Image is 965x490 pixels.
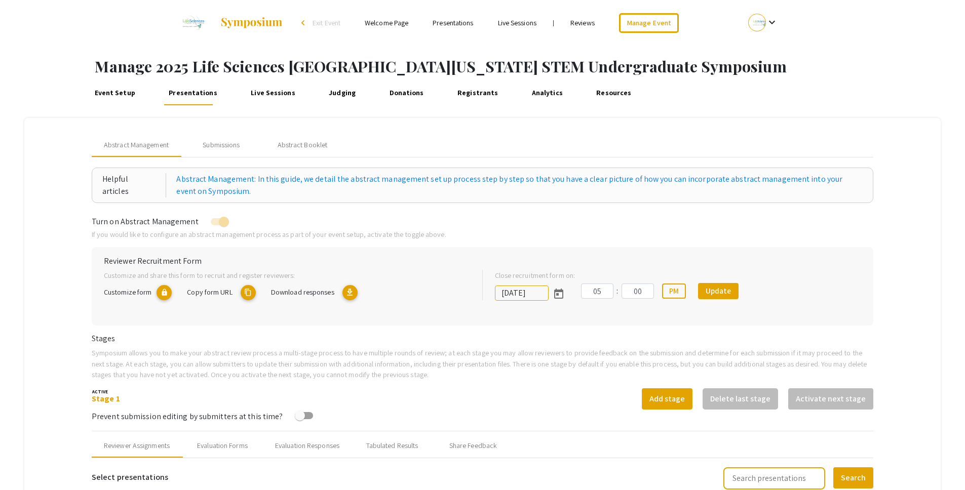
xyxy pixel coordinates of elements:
[327,81,358,105] a: Judging
[92,347,873,380] p: Symposium allows you to make your abstract review process a multi-stage process to have multiple ...
[271,287,334,297] span: Download responses
[455,81,500,105] a: Registrants
[92,466,168,488] h6: Select presentations
[104,440,170,451] div: Reviewer Assignments
[92,229,873,240] p: If you would like to configure an abstract management process as part of your event setup, activa...
[529,81,565,105] a: Analytics
[92,216,199,227] span: Turn on Abstract Management
[738,11,789,34] button: Expand account dropdown
[619,13,679,33] a: Manage Event
[387,81,426,105] a: Donations
[104,270,466,281] p: Customize and share this form to recruit and register reviewers:
[570,18,595,27] a: Reviews
[92,334,873,343] h6: Stages
[622,283,654,299] input: Minutes
[833,467,873,488] button: Search
[176,173,863,197] a: Abstract Management: In this guide, we detail the abstract management set up process step by step...
[498,18,536,27] a: Live Sessions
[278,140,328,150] div: Abstract Booklet
[197,440,248,451] div: Evaluation Forms
[176,10,284,35] a: 2025 Life Sciences South Florida STEM Undergraduate Symposium
[549,283,569,303] button: Open calendar
[662,283,686,299] button: PM
[433,18,473,27] a: Presentations
[495,270,575,281] label: Close recruitment form on:
[8,444,43,482] iframe: Chat
[249,81,298,105] a: Live Sessions
[203,140,240,150] div: Submissions
[366,440,418,451] div: Tabulated Results
[167,81,220,105] a: Presentations
[581,283,613,299] input: Hours
[449,440,497,451] div: Share Feedback
[723,467,825,489] input: Search presentations
[220,17,283,29] img: Symposium by ForagerOne
[104,140,169,150] span: Abstract Management
[104,287,151,297] span: Customize form
[187,287,232,297] span: Copy form URL
[92,393,120,404] a: Stage 1
[301,20,307,26] div: arrow_back_ios
[703,388,778,410] button: Delete last stage
[275,440,339,451] div: Evaluation Responses
[594,81,634,105] a: Resources
[698,283,739,299] button: Update
[92,411,283,422] span: Prevent submission editing by submitters at this time?
[313,18,340,27] span: Exit Event
[613,285,622,297] div: :
[102,173,166,197] div: Helpful articles
[766,16,778,28] mat-icon: Expand account dropdown
[788,388,873,410] button: Activate next stage
[92,81,138,105] a: Event Setup
[104,256,861,266] h6: Reviewer Recruitment Form
[342,285,358,300] mat-icon: Export responses
[549,18,558,27] li: |
[642,388,692,410] button: Add stage
[176,10,210,35] img: 2025 Life Sciences South Florida STEM Undergraduate Symposium
[157,285,172,300] mat-icon: lock
[241,285,256,300] mat-icon: copy URL
[365,18,408,27] a: Welcome Page
[95,57,965,75] h1: Manage 2025 Life Sciences [GEOGRAPHIC_DATA][US_STATE] STEM Undergraduate Symposium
